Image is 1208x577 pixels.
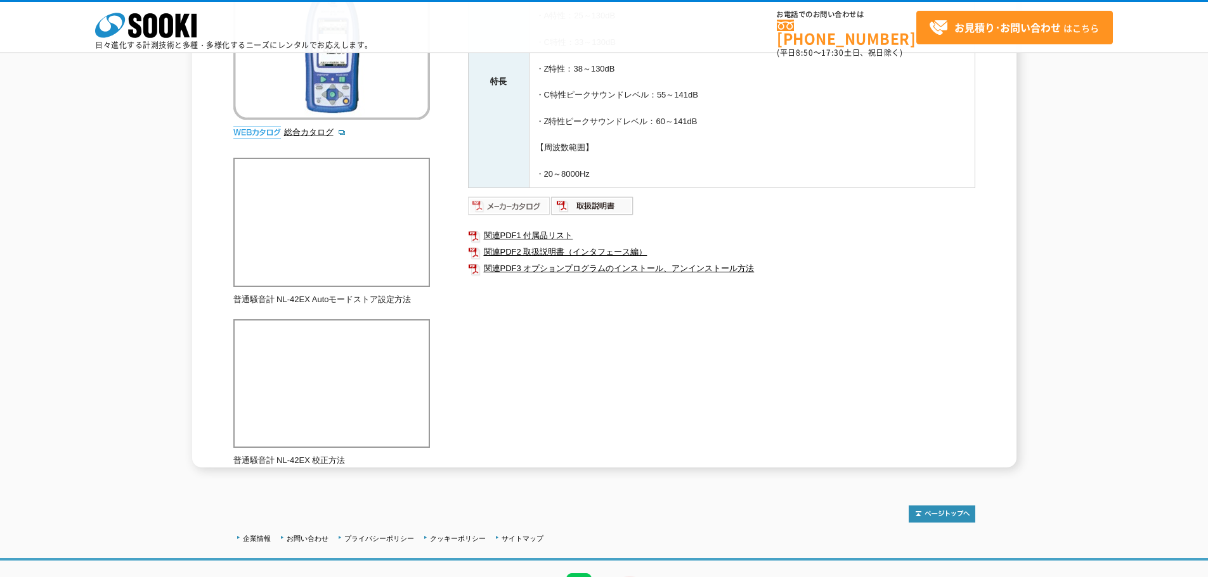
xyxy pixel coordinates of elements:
[468,244,975,260] a: 関連PDF2 取扱説明書（インタフェース編）
[430,535,486,542] a: クッキーポリシー
[233,454,430,467] p: 普通騒音計 NL-42EX 校正方法
[287,535,328,542] a: お問い合わせ
[243,535,271,542] a: 企業情報
[344,535,414,542] a: プライバシーポリシー
[95,41,373,49] p: 日々進化する計測技術と多種・多様化するニーズにレンタルでお応えします。
[821,47,844,58] span: 17:30
[502,535,543,542] a: サイトマップ
[233,293,430,307] p: 普通騒音計 NL-42EX Autoモードストア設定方法
[777,47,902,58] span: (平日 ～ 土日、祝日除く)
[916,11,1113,44] a: お見積り･お問い合わせはこちら
[796,47,814,58] span: 8:50
[777,11,916,18] span: お電話でのお問い合わせは
[468,196,551,216] img: メーカーカタログ
[468,260,975,277] a: 関連PDF3 オプションプログラムのインストール、アンインストール方法
[468,204,551,213] a: メーカーカタログ
[909,505,975,523] img: トップページへ
[777,20,916,46] a: [PHONE_NUMBER]
[551,204,634,213] a: 取扱説明書
[284,127,346,137] a: 総合カタログ
[468,227,975,244] a: 関連PDF1 付属品リスト
[954,20,1061,35] strong: お見積り･お問い合わせ
[929,18,1099,37] span: はこちら
[233,126,281,139] img: webカタログ
[551,196,634,216] img: 取扱説明書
